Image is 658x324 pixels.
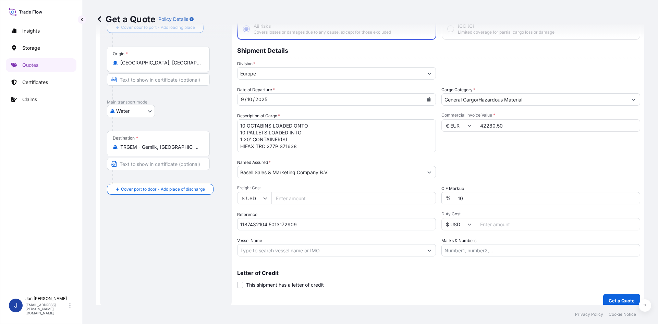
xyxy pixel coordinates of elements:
[25,296,68,301] p: Jan [PERSON_NAME]
[237,159,271,166] label: Named Assured
[120,59,201,66] input: Origin
[441,244,640,256] input: Number1, number2,...
[6,41,76,55] a: Storage
[423,94,434,105] button: Calendar
[237,211,257,218] label: Reference
[96,14,156,25] p: Get a Quote
[237,67,423,80] input: Type to search division
[6,75,76,89] a: Certificates
[442,93,627,106] input: Select a commodity type
[441,211,640,217] span: Duty Cost
[237,218,436,230] input: Your internal reference
[271,192,436,204] input: Enter amount
[237,237,262,244] label: Vessel Name
[237,86,275,93] span: Date of Departure
[113,51,128,57] div: Origin
[423,67,436,80] button: Show suggestions
[6,24,76,38] a: Insights
[107,158,210,170] input: Text to appear on certificate
[441,86,475,93] label: Cargo Category
[441,237,476,244] label: Marks & Numbers
[237,244,423,256] input: Type to search vessel name or IMO
[107,184,214,195] button: Cover port to door - Add place of discharge
[237,112,280,119] label: Description of Cargo
[240,95,245,104] div: month,
[237,166,423,178] input: Full name
[22,79,48,86] p: Certificates
[22,96,37,103] p: Claims
[609,297,635,304] p: Get a Quote
[423,244,436,256] button: Show suggestions
[22,27,40,34] p: Insights
[107,73,210,86] input: Text to appear on certificate
[6,93,76,106] a: Claims
[627,93,640,106] button: Show suggestions
[441,192,455,204] div: %
[6,58,76,72] a: Quotes
[107,99,225,105] p: Main transport mode
[237,185,436,191] span: Freight Cost
[158,16,188,23] p: Policy Details
[246,281,324,288] span: This shipment has a letter of credit
[237,40,640,60] p: Shipment Details
[25,303,68,315] p: [EMAIL_ADDRESS][PERSON_NAME][DOMAIN_NAME]
[253,95,255,104] div: /
[476,119,640,132] input: Type amount
[476,218,640,230] input: Enter amount
[14,302,17,309] span: J
[455,192,640,204] input: Enter percentage
[245,95,246,104] div: /
[113,135,138,141] div: Destination
[121,186,205,193] span: Cover port to door - Add place of discharge
[246,95,253,104] div: day,
[237,60,255,67] label: Division
[22,62,38,69] p: Quotes
[423,166,436,178] button: Show suggestions
[441,112,640,118] span: Commercial Invoice Value
[575,312,603,317] a: Privacy Policy
[609,312,636,317] a: Cookie Notice
[116,108,130,115] span: Water
[237,270,640,276] p: Letter of Credit
[441,185,464,192] label: CIF Markup
[255,95,268,104] div: year,
[603,294,640,308] button: Get a Quote
[22,45,40,51] p: Storage
[107,105,155,117] button: Select transport
[120,144,201,151] input: Destination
